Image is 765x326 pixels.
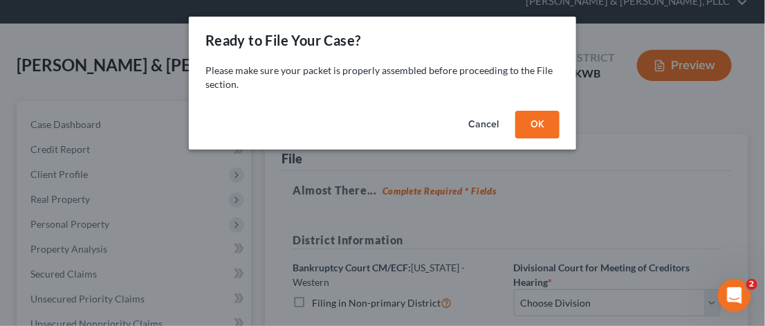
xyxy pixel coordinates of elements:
[718,279,751,312] iframe: Intercom live chat
[746,279,757,290] span: 2
[457,111,510,138] button: Cancel
[205,64,560,91] p: Please make sure your packet is properly assembled before proceeding to the File section.
[515,111,560,138] button: OK
[205,30,361,50] div: Ready to File Your Case?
